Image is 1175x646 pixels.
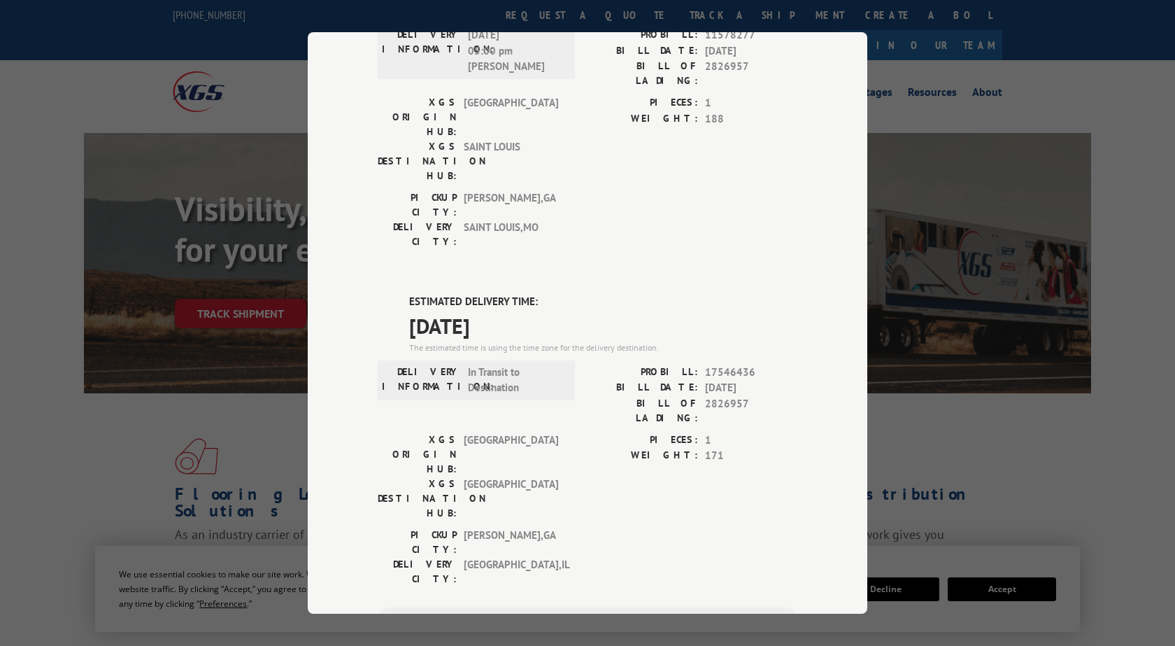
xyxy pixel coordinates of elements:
label: XGS ORIGIN HUB: [378,95,457,139]
span: [DATE] [409,310,797,342]
span: [DATE] [705,43,797,59]
label: PIECES: [587,95,698,111]
label: BILL DATE: [587,43,698,59]
label: DELIVERY INFORMATION: [382,365,461,396]
span: 2826957 [705,59,797,88]
label: PIECES: [587,433,698,449]
label: XGS DESTINATION HUB: [378,139,457,183]
label: DELIVERY CITY: [378,220,457,249]
label: WEIGHT: [587,111,698,127]
span: [PERSON_NAME] , GA [464,190,558,220]
label: PROBILL: [587,365,698,381]
label: XGS DESTINATION HUB: [378,477,457,521]
span: 188 [705,111,797,127]
label: XGS ORIGIN HUB: [378,433,457,477]
span: In Transit to Destination [468,365,562,396]
span: SAINT LOUIS [464,139,558,183]
span: 17546436 [705,365,797,381]
div: The estimated time is using the time zone for the delivery destination. [409,342,797,354]
span: 171 [705,448,797,464]
label: DELIVERY CITY: [378,557,457,587]
span: 1 [705,95,797,111]
span: [GEOGRAPHIC_DATA] [464,477,558,521]
span: 11578277 [705,27,797,43]
span: [PERSON_NAME] , GA [464,528,558,557]
span: [DATE] 05:00 pm [PERSON_NAME] [468,27,562,75]
span: 2826957 [705,396,797,426]
span: [GEOGRAPHIC_DATA] [464,95,558,139]
label: PICKUP CITY: [378,190,457,220]
span: [GEOGRAPHIC_DATA] , IL [464,557,558,587]
span: [GEOGRAPHIC_DATA] [464,433,558,477]
span: 1 [705,433,797,449]
label: DELIVERY INFORMATION: [382,27,461,75]
label: BILL OF LADING: [587,59,698,88]
label: WEIGHT: [587,448,698,464]
span: [DATE] [705,380,797,396]
span: SAINT LOUIS , MO [464,220,558,249]
label: BILL OF LADING: [587,396,698,426]
label: BILL DATE: [587,380,698,396]
label: PICKUP CITY: [378,528,457,557]
label: PROBILL: [587,27,698,43]
label: ESTIMATED DELIVERY TIME: [409,294,797,310]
